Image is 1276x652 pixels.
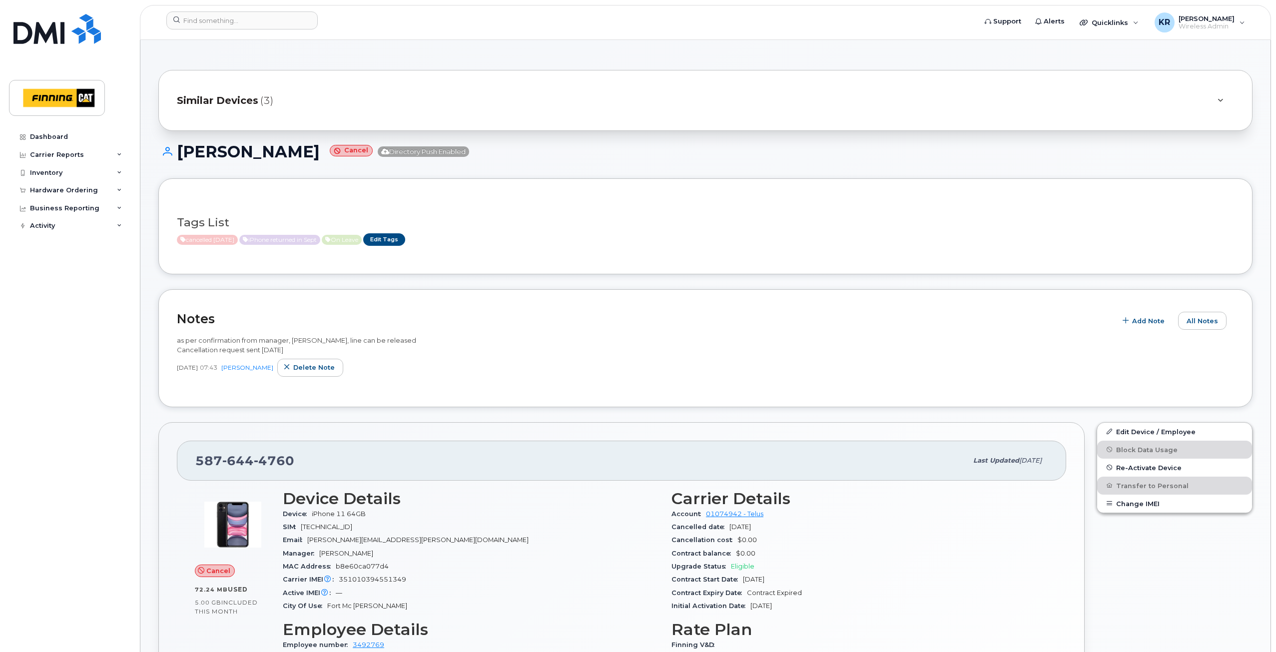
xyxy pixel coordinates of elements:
span: Directory Push Enabled [378,146,469,157]
span: 5.00 GB [195,599,221,606]
h3: Device Details [283,490,659,508]
small: Cancel [330,145,373,156]
span: $0.00 [737,536,757,544]
span: [TECHNICAL_ID] [301,523,352,531]
span: Employee number [283,641,353,649]
h2: Notes [177,311,1111,326]
span: MAC Address [283,563,336,570]
span: 587 [195,453,294,468]
span: $0.00 [736,550,755,557]
span: City Of Use [283,602,327,610]
span: Email [283,536,307,544]
span: [PERSON_NAME] [319,550,373,557]
h3: Employee Details [283,621,659,639]
span: Upgrade Status [671,563,731,570]
span: 72.24 MB [195,586,228,593]
span: (3) [260,93,273,108]
span: Cancelled date [671,523,729,531]
span: 07:43 [200,363,217,372]
span: 351010394551349 [339,576,406,583]
h3: Rate Plan [671,621,1048,639]
span: Cancellation cost [671,536,737,544]
button: Delete note [277,359,343,377]
span: included this month [195,599,258,615]
span: [DATE] [743,576,764,583]
span: Active [322,235,362,245]
span: SIM [283,523,301,531]
span: Active [239,235,320,245]
span: b8e60ca077d4 [336,563,389,570]
span: All Notes [1187,316,1218,326]
span: Similar Devices [177,93,258,108]
h1: [PERSON_NAME] [158,143,1253,160]
span: Add Note [1132,316,1165,326]
span: Contract Start Date [671,576,743,583]
button: Block Data Usage [1097,441,1252,459]
span: [PERSON_NAME][EMAIL_ADDRESS][PERSON_NAME][DOMAIN_NAME] [307,536,529,544]
span: 644 [222,453,254,468]
span: Eligible [731,563,754,570]
button: All Notes [1178,312,1227,330]
span: Manager [283,550,319,557]
span: Carrier IMEI [283,576,339,583]
a: 3492769 [353,641,384,649]
a: 01074942 - Telus [706,510,763,518]
button: Re-Activate Device [1097,459,1252,477]
span: [DATE] [750,602,772,610]
span: Initial Activation Date [671,602,750,610]
span: iPhone 11 64GB [312,510,366,518]
span: Cancel [206,566,230,576]
span: Contract Expiry Date [671,589,747,597]
span: — [336,589,342,597]
span: Delete note [293,363,335,372]
span: [DATE] [177,363,198,372]
a: Edit Device / Employee [1097,423,1252,441]
h3: Tags List [177,216,1234,229]
span: Active [177,235,238,245]
a: Edit Tags [363,233,405,246]
span: Finning V&D [671,641,719,649]
span: as per confirmation from manager, [PERSON_NAME], line can be released Cancellation request sent [... [177,336,416,354]
span: Contract balance [671,550,736,557]
button: Transfer to Personal [1097,477,1252,495]
h3: Carrier Details [671,490,1048,508]
span: Last updated [973,457,1019,464]
button: Change IMEI [1097,495,1252,513]
span: Contract Expired [747,589,802,597]
span: [DATE] [729,523,751,531]
button: Add Note [1116,312,1173,330]
iframe: Messenger Launcher [1233,609,1269,645]
span: Account [671,510,706,518]
img: image20231002-4137094-9apcgt.jpeg [203,495,263,555]
span: Active IMEI [283,589,336,597]
span: [DATE] [1019,457,1042,464]
a: [PERSON_NAME] [221,364,273,371]
span: Fort Mc [PERSON_NAME] [327,602,407,610]
span: Device [283,510,312,518]
span: 4760 [254,453,294,468]
span: Re-Activate Device [1116,464,1182,471]
span: used [228,586,248,593]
